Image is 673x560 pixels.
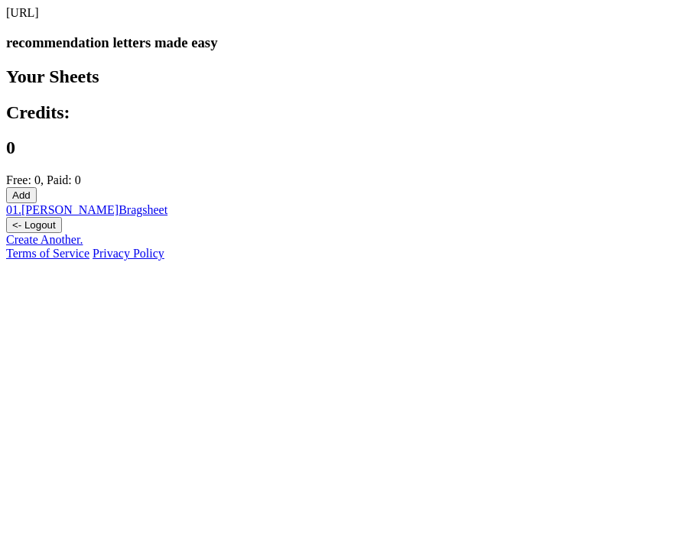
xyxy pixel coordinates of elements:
[6,233,83,246] a: Create Another.
[6,34,667,51] h3: recommendation letters made easy
[93,247,164,260] a: Privacy Policy
[6,203,167,216] a: 01.[PERSON_NAME]Bragsheet
[6,6,39,19] span: [URL]
[6,173,81,186] span: Free: 0, Paid: 0
[6,102,667,123] h2: Credits:
[6,66,99,86] span: Your Sheets
[6,247,89,260] a: Terms of Service
[6,217,62,233] button: <- Logout
[6,138,667,158] h2: 0
[6,187,37,203] button: Add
